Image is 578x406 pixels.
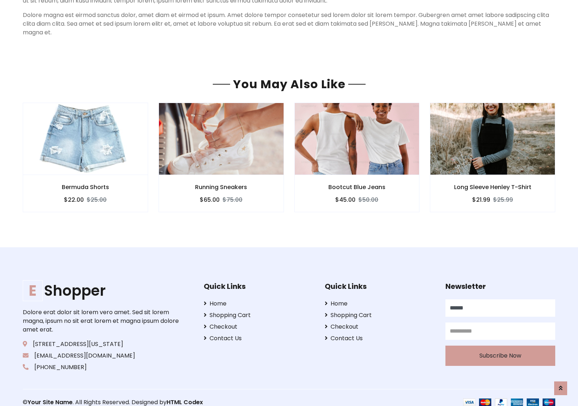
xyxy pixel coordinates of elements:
h6: Running Sneakers [159,184,284,191]
del: $50.00 [358,196,378,204]
h5: Newsletter [445,282,555,291]
a: Long Sleeve Henley T-Shirt $21.99$25.99 [430,103,555,212]
a: Running Sneakers $65.00$75.00 [159,103,284,212]
a: Checkout [204,322,314,331]
a: Bootcut Blue Jeans $45.00$50.00 [294,103,420,212]
p: Dolore magna est eirmod sanctus dolor, amet diam et eirmod et ipsum. Amet dolore tempor consetetu... [23,11,555,37]
h6: $65.00 [200,196,220,203]
a: Checkout [325,322,435,331]
a: Contact Us [325,334,435,343]
a: Contact Us [204,334,314,343]
p: [EMAIL_ADDRESS][DOMAIN_NAME] [23,351,181,360]
p: Dolore erat dolor sit lorem vero amet. Sed sit lorem magna, ipsum no sit erat lorem et magna ipsu... [23,308,181,334]
a: Home [204,299,314,308]
p: [PHONE_NUMBER] [23,363,181,372]
h5: Quick Links [325,282,435,291]
h6: Long Sleeve Henley T-Shirt [430,184,555,191]
h6: $22.00 [64,196,84,203]
a: Shopping Cart [325,311,435,320]
a: Shopping Cart [204,311,314,320]
p: [STREET_ADDRESS][US_STATE] [23,340,181,349]
del: $25.00 [87,196,107,204]
del: $75.00 [223,196,242,204]
h6: Bootcut Blue Jeans [295,184,419,191]
h1: Shopper [23,282,181,299]
del: $25.99 [493,196,513,204]
h6: $21.99 [472,196,490,203]
a: Bermuda Shorts $22.00$25.00 [23,103,148,212]
a: EShopper [23,282,181,299]
span: You May Also Like [230,76,348,92]
button: Subscribe Now [445,346,555,366]
h6: Bermuda Shorts [23,184,148,191]
h5: Quick Links [204,282,314,291]
a: Home [325,299,435,308]
span: E [23,280,43,301]
h6: $45.00 [335,196,355,203]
